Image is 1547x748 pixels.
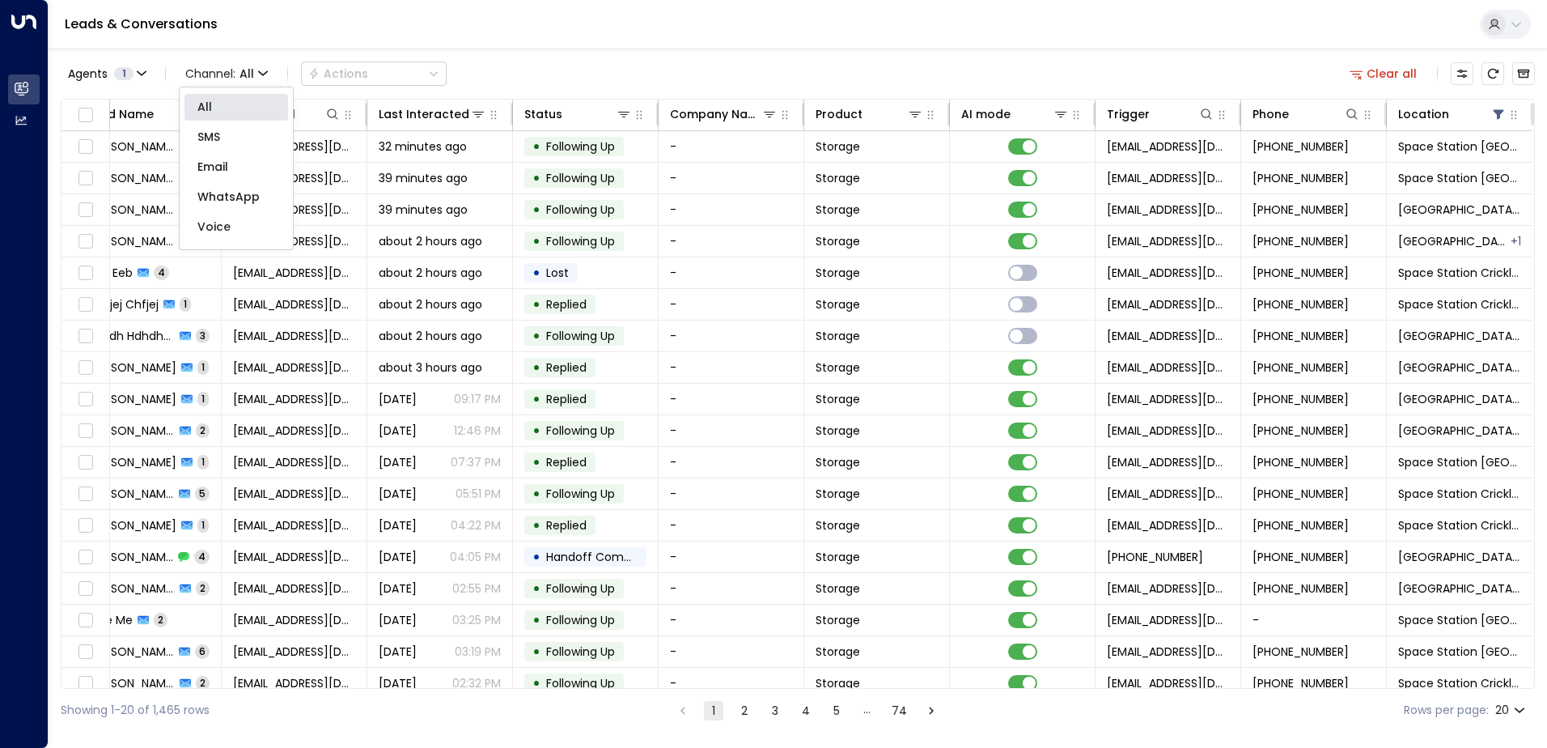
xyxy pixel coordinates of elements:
[197,99,212,116] span: All
[197,249,256,266] span: Web Chat
[197,219,231,236] span: Voice
[197,129,220,146] span: SMS
[197,189,260,206] span: WhatsApp
[197,159,228,176] span: Email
